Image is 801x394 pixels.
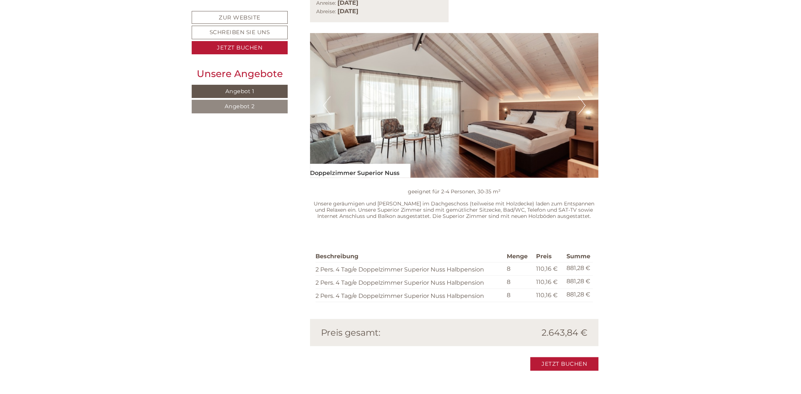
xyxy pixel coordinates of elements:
[316,8,336,14] small: Abreise:
[315,289,504,302] td: 2 Pers. 4 Tag/e Doppelzimmer Superior Nuss Halbpension
[536,265,558,272] span: 110,16 €
[504,251,533,262] th: Menge
[337,8,358,15] b: [DATE]
[310,33,599,178] img: image
[542,326,587,339] span: 2.643,84 €
[536,278,558,285] span: 110,16 €
[130,6,159,18] div: [DATE]
[504,289,533,302] td: 8
[564,251,593,262] th: Summe
[315,276,504,289] td: 2 Pers. 4 Tag/e Doppelzimmer Superior Nuss Halbpension
[564,289,593,302] td: 881,28 €
[504,262,533,276] td: 8
[241,193,289,207] button: Senden
[310,164,410,178] div: Doppelzimmer Superior Nuss
[315,326,454,339] div: Preis gesamt:
[530,357,598,371] a: Jetzt buchen
[5,20,135,42] div: Guten Tag, wie können wir Ihnen helfen?
[225,103,255,110] span: Angebot 2
[578,96,586,114] button: Next
[192,41,288,55] a: Jetzt buchen
[323,96,331,114] button: Previous
[533,251,563,262] th: Preis
[192,11,288,24] a: Zur Website
[225,88,254,95] span: Angebot 1
[564,262,593,276] td: 881,28 €
[11,21,132,27] div: [GEOGRAPHIC_DATA]
[536,291,558,298] span: 110,16 €
[192,26,288,39] a: Schreiben Sie uns
[192,67,288,81] div: Unsere Angebote
[11,36,132,41] small: 13:56
[564,276,593,289] td: 881,28 €
[310,189,599,219] p: geeignet für 2-4 Personen, 30-35 m² Unsere geräumigen und [PERSON_NAME] im Dachgeschoss (teilweis...
[315,251,504,262] th: Beschreibung
[315,262,504,276] td: 2 Pers. 4 Tag/e Doppelzimmer Superior Nuss Halbpension
[504,276,533,289] td: 8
